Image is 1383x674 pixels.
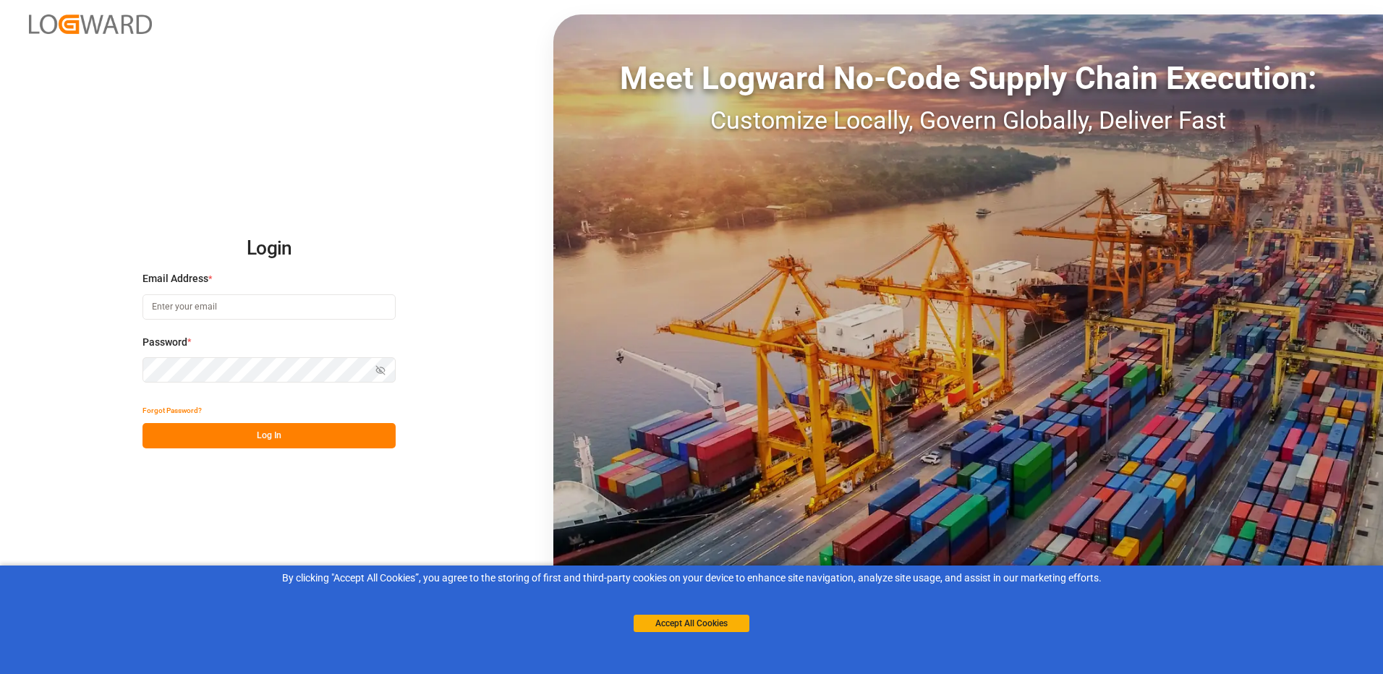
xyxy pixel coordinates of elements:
button: Forgot Password? [142,398,202,423]
span: Email Address [142,271,208,286]
button: Accept All Cookies [634,615,749,632]
button: Log In [142,423,396,448]
img: Logward_new_orange.png [29,14,152,34]
h2: Login [142,226,396,272]
div: Meet Logward No-Code Supply Chain Execution: [553,54,1383,102]
span: Password [142,335,187,350]
div: Customize Locally, Govern Globally, Deliver Fast [553,102,1383,139]
input: Enter your email [142,294,396,320]
div: By clicking "Accept All Cookies”, you agree to the storing of first and third-party cookies on yo... [10,571,1373,586]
